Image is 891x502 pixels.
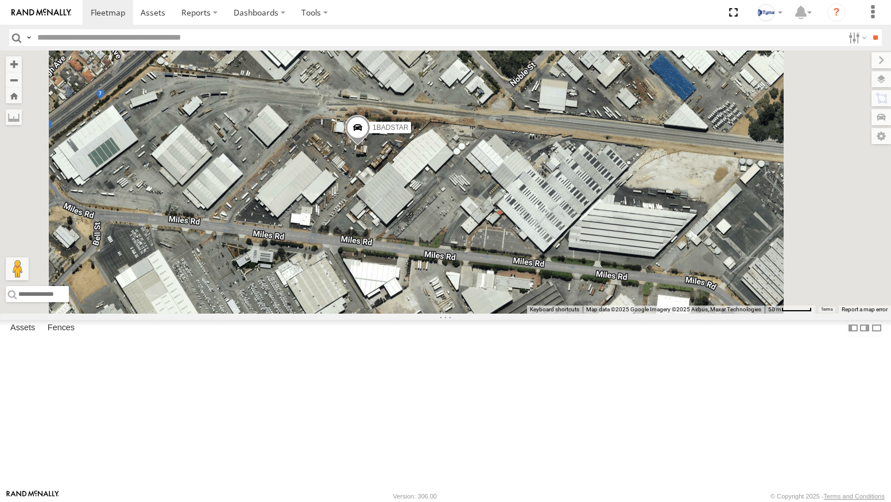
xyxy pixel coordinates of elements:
button: Map scale: 50 m per 49 pixels [765,306,815,314]
a: Visit our Website [6,491,59,502]
span: Map data ©2025 Google Imagery ©2025 Airbus, Maxar Technologies [586,306,761,312]
span: 1BADSTAR [373,124,408,132]
label: Search Query [24,29,33,46]
div: Version: 306.00 [393,493,437,500]
label: Assets [5,320,41,336]
img: rand-logo.svg [11,9,71,17]
i: ? [827,3,846,22]
button: Keyboard shortcuts [530,306,579,314]
span: 50 m [768,306,781,312]
label: Fences [42,320,80,336]
a: Terms (opens in new tab) [821,307,833,312]
div: Gray Wiltshire [753,4,787,21]
label: Map Settings [871,128,891,144]
a: Report a map error [842,306,888,312]
button: Drag Pegman onto the map to open Street View [6,257,29,280]
button: Zoom out [6,72,22,88]
label: Search Filter Options [844,29,869,46]
div: © Copyright 2025 - [770,493,885,500]
button: Zoom Home [6,88,22,103]
label: Dock Summary Table to the Left [847,320,859,337]
a: Terms and Conditions [824,493,885,500]
button: Zoom in [6,56,22,72]
label: Measure [6,109,22,125]
label: Hide Summary Table [871,320,882,337]
label: Dock Summary Table to the Right [859,320,870,337]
